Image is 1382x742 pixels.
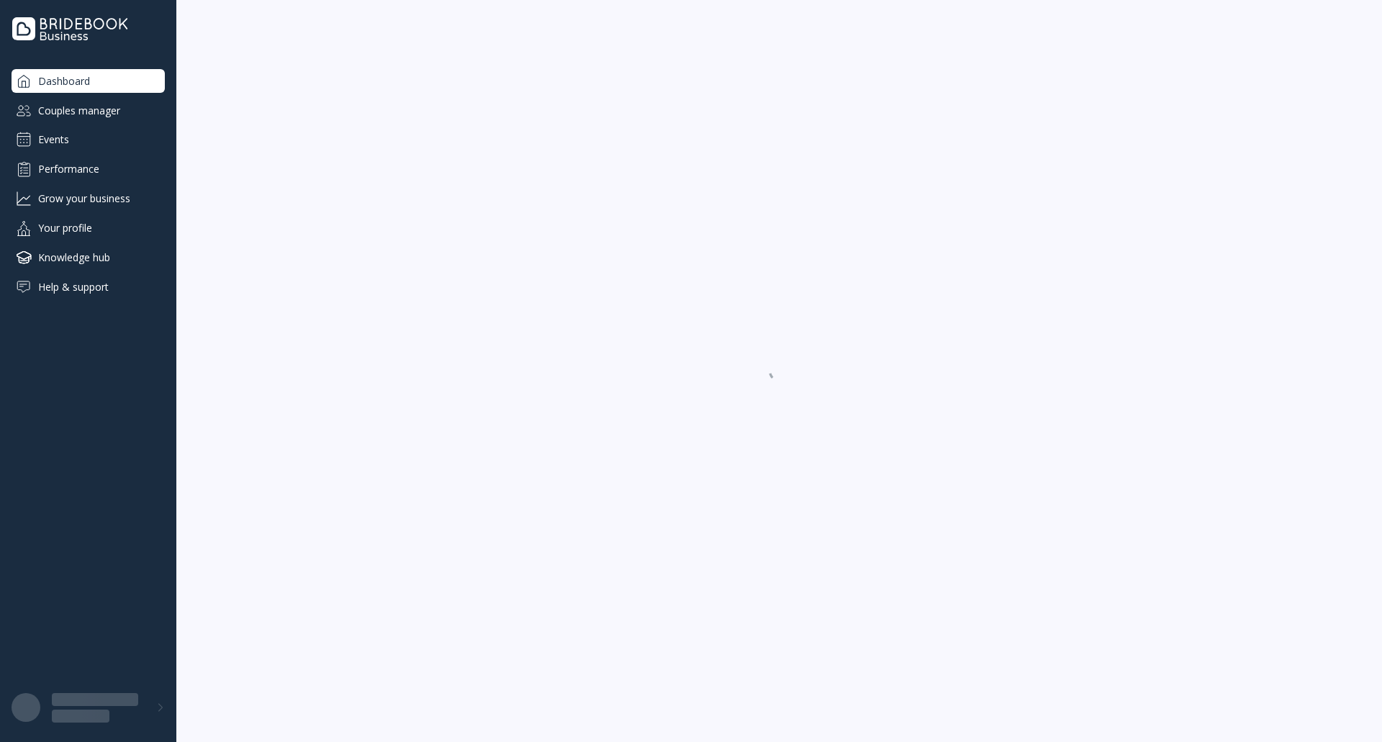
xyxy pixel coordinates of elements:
[12,157,165,181] a: Performance
[12,275,165,299] a: Help & support
[1310,673,1382,742] iframe: Chat Widget
[12,245,165,269] a: Knowledge hub
[12,99,165,122] a: Couples manager
[12,216,165,240] a: Your profile
[12,128,165,151] a: Events
[12,186,165,210] a: Grow your business
[12,69,165,93] a: Dashboard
